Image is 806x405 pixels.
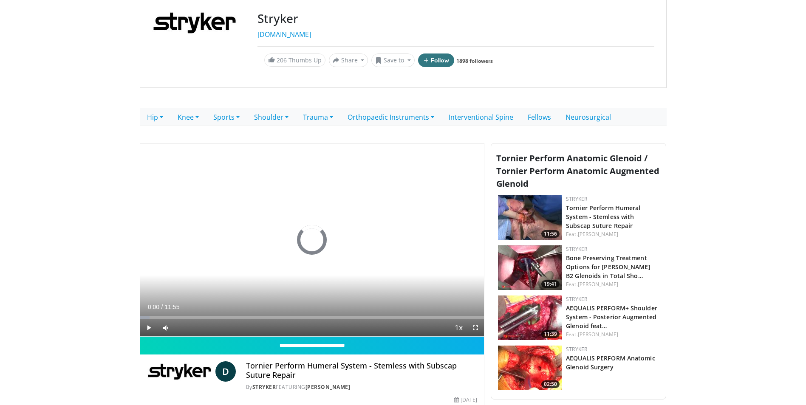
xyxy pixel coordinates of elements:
div: Feat. [566,281,659,288]
a: Trauma [296,108,340,126]
a: Bone Preserving Treatment Options for [PERSON_NAME] B2 Glenoids in Total Sho… [566,254,650,280]
button: Save to [371,53,415,67]
a: Tornier Perform Humeral System - Stemless with Subscap Suture Repair [566,204,640,230]
a: [PERSON_NAME] [578,231,618,238]
a: D [215,361,236,382]
a: AEQUALIS PERFORM Anatomic Glenoid Surgery [566,354,655,371]
a: Shoulder [247,108,296,126]
a: [DOMAIN_NAME] [257,30,311,39]
span: Tornier Perform Anatomic Glenoid / Tornier Perform Anatomic Augmented Glenoid [496,152,659,189]
span: 0:00 [148,304,159,310]
a: 02:50 [498,346,562,390]
a: [PERSON_NAME] [578,331,618,338]
a: Interventional Spine [441,108,520,126]
a: Stryker [566,295,587,303]
img: bbfc8d93-d0bb-41cd-876f-493f891c976a.150x105_q85_crop-smart_upscale.jpg [498,195,562,240]
a: Stryker [566,195,587,202]
h4: Tornier Perform Humeral System - Stemless with Subscap Suture Repair [246,361,477,380]
span: 206 [277,56,287,64]
a: AEQUALIS PERFORM+ Shoulder System - Posterior Augmented Glenoid feat… [566,304,657,330]
a: Stryker [252,383,276,391]
a: Stryker [566,346,587,353]
div: [DATE] [454,396,477,404]
button: Follow [418,53,455,67]
span: 11:56 [541,230,560,238]
a: 1898 followers [456,57,493,65]
a: 19:41 [498,245,562,290]
img: cb6c688a-1255-4862-8ac5-bc2113921703.150x105_q85_crop-smart_upscale.jpg [498,295,562,340]
div: Progress Bar [140,316,484,319]
span: / [161,304,163,310]
a: Neurosurgical [558,108,618,126]
div: Feat. [566,331,659,338]
a: [PERSON_NAME] [305,383,351,391]
a: Hip [140,108,170,126]
a: Sports [206,108,247,126]
a: 206 Thumbs Up [264,53,325,67]
a: Knee [170,108,206,126]
img: MGngRNnbuHoiqTJH4xMDoxOjA4MTsiGN.150x105_q85_crop-smart_upscale.jpg [498,346,562,390]
a: Orthopaedic Instruments [340,108,441,126]
div: Feat. [566,231,659,238]
a: Fellows [520,108,558,126]
button: Fullscreen [467,319,484,336]
a: 11:39 [498,295,562,340]
div: By FEATURING [246,383,477,391]
a: 11:56 [498,195,562,240]
span: 19:41 [541,280,560,288]
button: Share [329,53,368,67]
img: Stryker [147,361,212,382]
video-js: Video Player [140,143,484,337]
span: 02:50 [541,380,560,388]
a: [PERSON_NAME] [578,281,618,288]
h3: Stryker [257,11,654,26]
span: 11:55 [164,304,179,310]
a: Stryker [566,245,587,253]
span: 11:39 [541,330,560,338]
button: Playback Rate [450,319,467,336]
button: Play [140,319,157,336]
img: f9644b3d-1d0d-4830-a089-b8384cc45ae2.150x105_q85_crop-smart_upscale.jpg [498,245,562,290]
button: Mute [157,319,174,336]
